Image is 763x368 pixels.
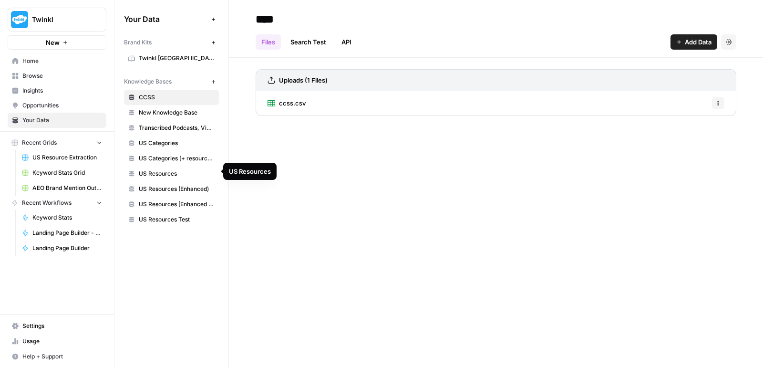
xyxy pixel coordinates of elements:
a: US Categories [124,136,219,151]
span: Brand Kits [124,38,152,47]
span: US Categories [+ resource count] [139,154,215,163]
span: Knowledge Bases [124,77,172,86]
span: Twinkl [GEOGRAPHIC_DATA] [139,54,215,63]
a: US Resources (Enhanced) [124,181,219,197]
span: Add Data [685,37,711,47]
a: US Resources [124,166,219,181]
span: New [46,38,60,47]
span: Settings [22,322,102,330]
a: Opportunities [8,98,106,113]
span: Your Data [22,116,102,125]
a: Settings [8,318,106,334]
span: New Knowledge Base [139,108,215,117]
a: CCSS [124,90,219,105]
a: Landing Page Builder - Alt 1 [18,225,106,241]
span: Home [22,57,102,65]
span: US Categories [139,139,215,147]
button: Workspace: Twinkl [8,8,106,32]
a: Browse [8,68,106,84]
a: Keyword Stats Grid [18,165,106,180]
a: US Resources Test [124,212,219,227]
button: Help + Support [8,349,106,364]
span: US Resources [Enhanced + Review Count] [139,200,215,209]
button: Recent Workflows [8,196,106,210]
span: Help + Support [22,352,102,361]
span: US Resources [139,169,215,178]
span: CCSS [139,93,215,102]
h3: Uploads (1 Files) [279,75,328,85]
span: Landing Page Builder [32,244,102,252]
a: US Resource Extraction [18,150,106,165]
span: ccss.csv [279,98,306,108]
span: Recent Grids [22,138,57,147]
span: US Resource Extraction [32,153,102,162]
span: Twinkl [32,15,90,24]
span: Opportunities [22,101,102,110]
span: Browse [22,72,102,80]
img: Twinkl Logo [11,11,28,28]
a: Usage [8,334,106,349]
span: AEO Brand Mention Outreach [32,184,102,192]
a: Home [8,53,106,69]
span: Insights [22,86,102,95]
a: API [336,34,357,50]
a: Insights [8,83,106,98]
button: Add Data [670,34,717,50]
a: Files [256,34,281,50]
a: Twinkl [GEOGRAPHIC_DATA] [124,51,219,66]
span: Your Data [124,13,207,25]
a: Transcribed Podcasts, Videos, etc. [124,120,219,136]
span: US Resources Test [139,215,215,224]
a: Search Test [285,34,332,50]
span: Recent Workflows [22,199,72,207]
a: Landing Page Builder [18,241,106,256]
a: US Resources [Enhanced + Review Count] [124,197,219,212]
a: ccss.csv [268,91,306,116]
span: Transcribed Podcasts, Videos, etc. [139,124,215,132]
a: US Categories [+ resource count] [124,151,219,166]
button: New [8,35,106,50]
span: Keyword Stats Grid [32,168,102,177]
span: Keyword Stats [32,213,102,222]
div: US Resources [229,167,271,176]
a: Uploads (1 Files) [268,70,328,91]
a: Keyword Stats [18,210,106,225]
a: New Knowledge Base [124,105,219,120]
a: AEO Brand Mention Outreach [18,180,106,196]
span: Usage [22,337,102,346]
button: Recent Grids [8,136,106,150]
a: Your Data [8,113,106,128]
span: Landing Page Builder - Alt 1 [32,229,102,237]
span: US Resources (Enhanced) [139,185,215,193]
